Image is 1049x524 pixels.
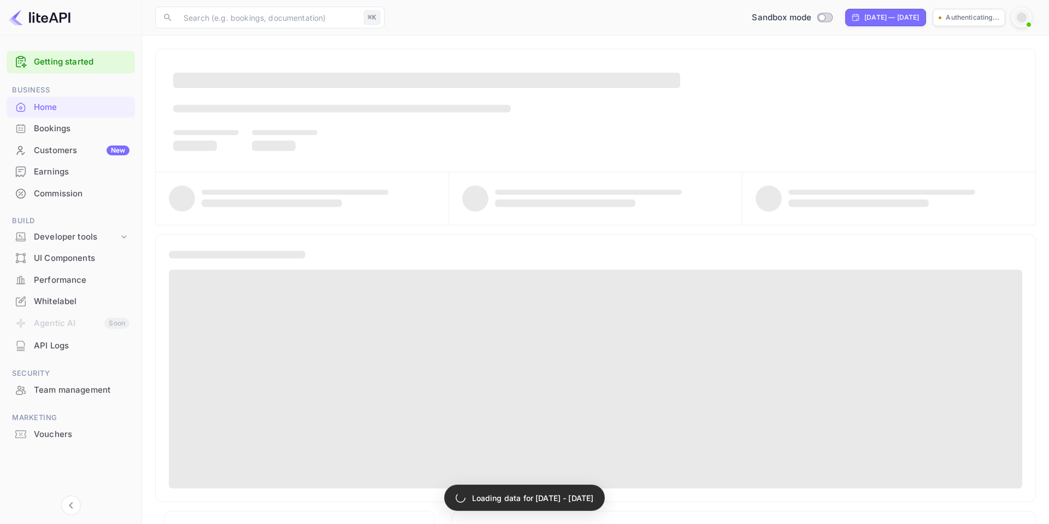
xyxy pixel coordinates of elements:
[34,274,129,287] div: Performance
[7,215,135,227] span: Build
[7,424,135,445] div: Vouchers
[7,228,135,247] div: Developer tools
[7,97,135,117] a: Home
[7,335,135,357] div: API Logs
[34,188,129,200] div: Commission
[7,51,135,73] div: Getting started
[34,123,129,135] div: Bookings
[7,161,135,183] div: Earnings
[7,412,135,424] span: Marketing
[7,380,135,400] a: Team management
[9,9,70,26] img: LiteAPI logo
[7,270,135,290] a: Performance
[7,140,135,161] div: CustomersNew
[34,231,119,243] div: Developer tools
[7,291,135,312] div: Whitelabel
[34,56,129,68] a: Getting started
[34,101,129,114] div: Home
[107,145,129,155] div: New
[7,291,135,311] a: Whitelabel
[7,368,135,380] span: Security
[34,428,129,441] div: Vouchers
[946,13,999,22] p: Authenticating...
[7,183,135,205] div: Commission
[7,84,135,96] span: Business
[752,11,811,24] span: Sandbox mode
[7,183,135,203] a: Commission
[7,248,135,268] a: UI Components
[7,118,135,139] div: Bookings
[61,496,81,515] button: Collapse navigation
[7,161,135,182] a: Earnings
[7,424,135,444] a: Vouchers
[34,252,129,265] div: UI Components
[34,295,129,308] div: Whitelabel
[34,144,129,157] div: Customers
[7,118,135,138] a: Bookings
[34,340,129,352] div: API Logs
[34,166,129,178] div: Earnings
[34,384,129,397] div: Team management
[7,140,135,160] a: CustomersNew
[177,7,360,28] input: Search (e.g. bookings, documentation)
[845,9,926,26] div: Click to change the date range period
[364,10,380,25] div: ⌘K
[7,97,135,118] div: Home
[864,13,919,22] div: [DATE] — [DATE]
[7,380,135,401] div: Team management
[7,248,135,269] div: UI Components
[7,270,135,291] div: Performance
[472,492,594,504] p: Loading data for [DATE] - [DATE]
[747,11,836,24] div: Switch to Production mode
[7,335,135,356] a: API Logs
